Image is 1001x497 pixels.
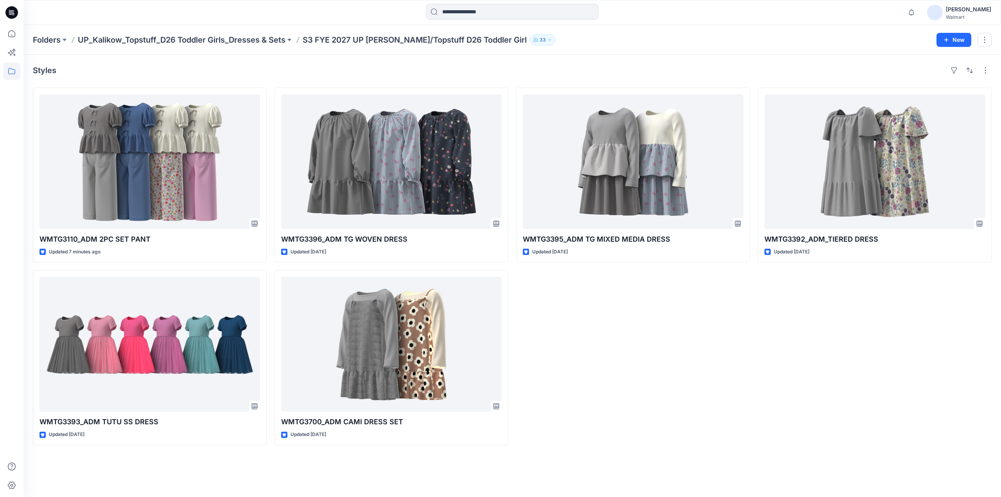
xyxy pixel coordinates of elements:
[281,416,502,427] p: WMTG3700_ADM CAMI DRESS SET
[530,34,556,45] button: 33
[523,234,743,245] p: WMTG3395_ADM TG MIXED MEDIA DRESS
[281,277,502,412] a: WMTG3700_ADM CAMI DRESS SET
[33,66,56,75] h4: Styles
[936,33,971,47] button: New
[39,234,260,245] p: WMTG3110_ADM 2PC SET PANT
[303,34,527,45] p: S3 FYE 2027 UP [PERSON_NAME]/Topstuff D26 Toddler Girl
[540,36,546,44] p: 33
[78,34,285,45] a: UP_Kalikow_Topstuff_D26 Toddler Girls_Dresses & Sets
[281,234,502,245] p: WMTG3396_ADM TG WOVEN DRESS
[946,5,991,14] div: [PERSON_NAME]
[39,416,260,427] p: WMTG3393_ADM TUTU SS DRESS
[764,94,985,229] a: WMTG3392_ADM_TIERED DRESS
[291,431,326,439] p: Updated [DATE]
[39,94,260,229] a: WMTG3110_ADM 2PC SET PANT
[49,431,84,439] p: Updated [DATE]
[946,14,991,20] div: Walmart
[33,34,61,45] a: Folders
[774,248,809,256] p: Updated [DATE]
[764,234,985,245] p: WMTG3392_ADM_TIERED DRESS
[281,94,502,229] a: WMTG3396_ADM TG WOVEN DRESS
[532,248,568,256] p: Updated [DATE]
[49,248,100,256] p: Updated 7 minutes ago
[523,94,743,229] a: WMTG3395_ADM TG MIXED MEDIA DRESS
[927,5,943,20] img: avatar
[291,248,326,256] p: Updated [DATE]
[39,277,260,412] a: WMTG3393_ADM TUTU SS DRESS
